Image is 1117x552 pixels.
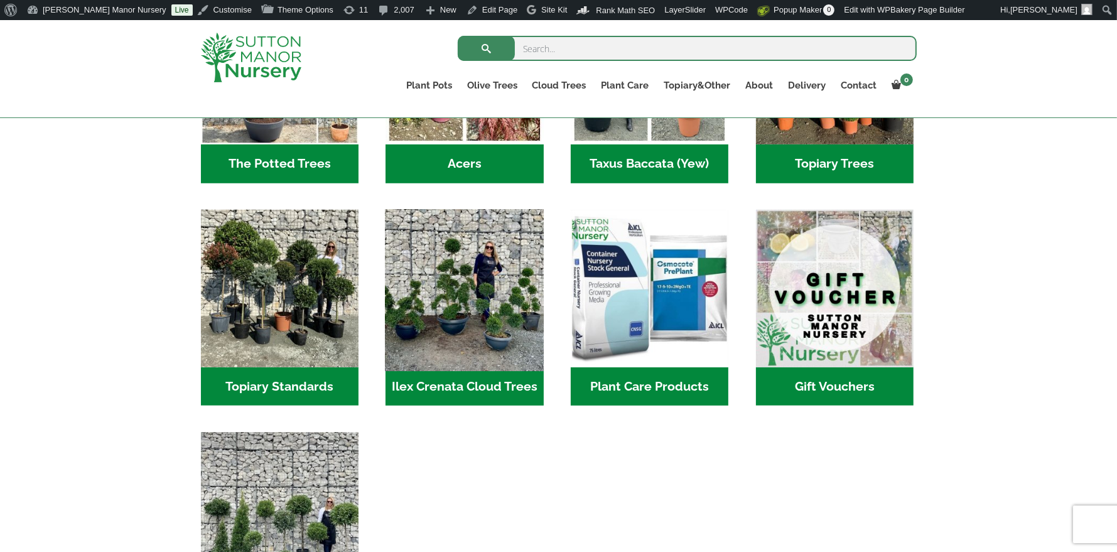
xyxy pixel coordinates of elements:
span: 0 [823,4,834,16]
img: Home - MAIN [756,210,914,367]
a: Visit product category Topiary Standards [201,210,359,406]
a: Plant Care [594,77,657,94]
a: About [738,77,781,94]
h2: Topiary Standards [201,367,359,406]
h2: Plant Care Products [571,367,728,406]
img: logo [201,33,301,82]
span: Site Kit [541,5,567,14]
span: 0 [900,73,913,86]
a: Live [171,4,193,16]
img: Home - 9CE163CB 973F 4905 8AD5 A9A890F87D43 [382,205,548,371]
img: Home - food and soil [571,210,728,367]
h2: Acers [386,144,543,183]
a: Visit product category Gift Vouchers [756,210,914,406]
a: Plant Pots [399,77,460,94]
h2: Gift Vouchers [756,367,914,406]
a: 0 [885,77,917,94]
a: Visit product category Plant Care Products [571,210,728,406]
h2: Ilex Crenata Cloud Trees [386,367,543,406]
h2: Taxus Baccata (Yew) [571,144,728,183]
a: Delivery [781,77,834,94]
h2: The Potted Trees [201,144,359,183]
a: Olive Trees [460,77,525,94]
a: Topiary&Other [657,77,738,94]
span: Rank Math SEO [596,6,655,15]
a: Cloud Trees [525,77,594,94]
img: Home - IMG 5223 [201,210,359,367]
h2: Topiary Trees [756,144,914,183]
a: Visit product category Ilex Crenata Cloud Trees [386,210,543,406]
a: Contact [834,77,885,94]
input: Search... [458,36,917,61]
span: [PERSON_NAME] [1010,5,1077,14]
